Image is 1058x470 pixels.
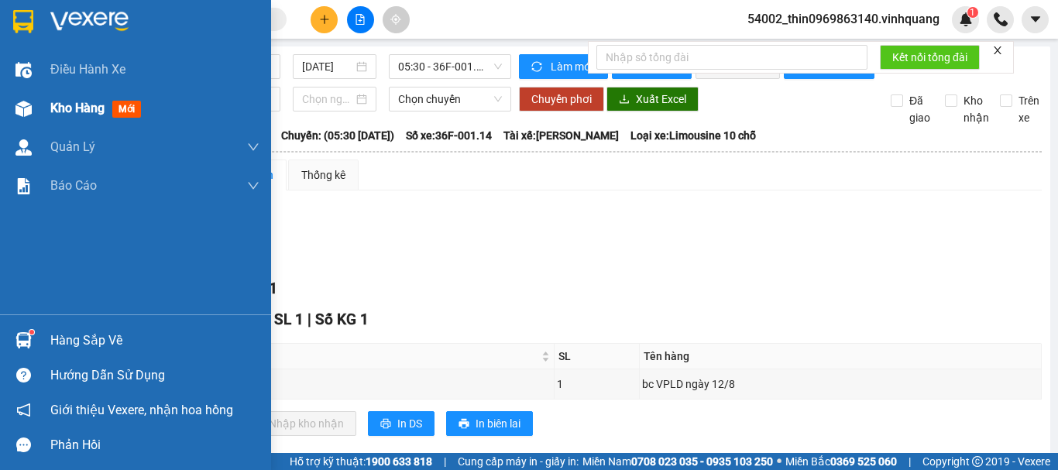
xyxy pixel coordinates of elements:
[307,310,311,328] span: |
[274,310,304,328] span: SL 1
[458,453,579,470] span: Cung cấp máy in - giấy in:
[557,376,637,393] div: 1
[355,14,366,25] span: file-add
[519,87,604,111] button: Chuyển phơi
[636,91,686,108] span: Xuất Excel
[16,437,31,452] span: message
[830,455,897,468] strong: 0369 525 060
[555,344,640,369] th: SL
[315,310,369,328] span: Số KG 1
[301,166,345,184] div: Thống kê
[50,364,259,387] div: Hướng dẫn sử dụng
[50,329,259,352] div: Hàng sắp về
[892,49,967,66] span: Kết nối tổng đài
[347,6,374,33] button: file-add
[1012,92,1046,126] span: Trên xe
[311,6,338,33] button: plus
[735,9,952,29] span: 54002_thin0969863140.vinhquang
[992,45,1003,56] span: close
[909,453,911,470] span: |
[150,348,538,365] span: Mã GD
[146,369,555,400] td: LD1208250375
[459,418,469,431] span: printer
[631,455,773,468] strong: 0708 023 035 - 0935 103 250
[880,45,980,70] button: Kết nối tổng đài
[994,12,1008,26] img: phone-icon
[281,127,394,144] span: Chuyến: (05:30 [DATE])
[16,368,31,383] span: question-circle
[519,54,608,79] button: syncLàm mới
[290,453,432,470] span: Hỗ trợ kỹ thuật:
[16,403,31,417] span: notification
[50,137,95,156] span: Quản Lý
[630,127,756,144] span: Loại xe: Limousine 10 chỗ
[959,12,973,26] img: icon-new-feature
[397,415,422,432] span: In DS
[967,7,978,18] sup: 1
[247,180,259,192] span: down
[640,344,1042,369] th: Tên hàng
[239,411,356,436] button: downloadNhập kho nhận
[398,87,502,111] span: Chọn chuyến
[15,332,32,348] img: warehouse-icon
[972,456,983,467] span: copyright
[957,92,995,126] span: Kho nhận
[903,92,936,126] span: Đã giao
[619,94,630,106] span: download
[15,62,32,78] img: warehouse-icon
[50,176,97,195] span: Báo cáo
[777,458,781,465] span: ⚪️
[446,411,533,436] button: printerIn biên lai
[50,400,233,420] span: Giới thiệu Vexere, nhận hoa hồng
[15,101,32,117] img: warehouse-icon
[1029,12,1043,26] span: caret-down
[503,127,619,144] span: Tài xế: [PERSON_NAME]
[13,10,33,33] img: logo-vxr
[15,178,32,194] img: solution-icon
[642,376,1039,393] div: bc VPLD ngày 12/8
[302,58,353,75] input: 13/08/2025
[785,453,897,470] span: Miền Bắc
[366,455,432,468] strong: 1900 633 818
[149,373,551,395] div: LD1208250375
[444,453,446,470] span: |
[29,330,34,334] sup: 1
[50,101,105,115] span: Kho hàng
[247,141,259,153] span: down
[319,14,330,25] span: plus
[383,6,410,33] button: aim
[398,55,502,78] span: 05:30 - 36F-001.14
[606,87,699,111] button: downloadXuất Excel
[551,58,596,75] span: Làm mới
[302,91,353,108] input: Chọn ngày
[476,415,520,432] span: In biên lai
[390,14,401,25] span: aim
[380,418,391,431] span: printer
[531,61,544,74] span: sync
[112,101,141,118] span: mới
[15,139,32,156] img: warehouse-icon
[582,453,773,470] span: Miền Nam
[368,411,435,436] button: printerIn DS
[50,434,259,457] div: Phản hồi
[406,127,492,144] span: Số xe: 36F-001.14
[50,60,125,79] span: Điều hành xe
[1022,6,1049,33] button: caret-down
[970,7,975,18] span: 1
[596,45,867,70] input: Nhập số tổng đài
